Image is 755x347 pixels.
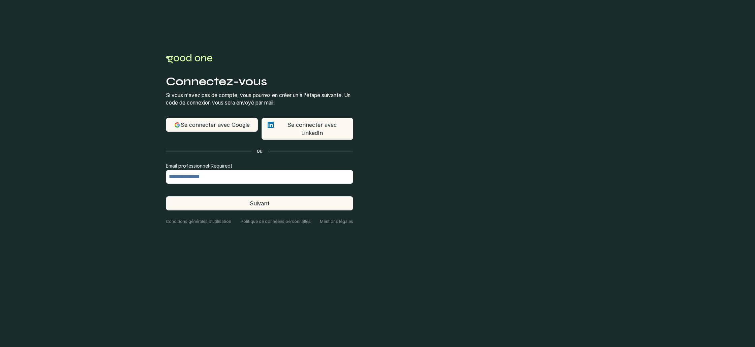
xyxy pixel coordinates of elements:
[320,219,353,225] a: Mentions légales
[166,92,353,115] p: Si vous n'avez pas de compte, vous pourrez en créer un à l'étape suivante. Un code de connexion v...
[174,121,250,128] span: Se connecter avec Google
[209,163,233,169] span: (Required)
[166,118,258,132] button: Se connecter avec Google
[166,196,353,210] button: Suivant
[262,118,354,140] button: Se connecter avec LinkedIn
[251,147,268,155] div: ou
[267,121,349,137] div: Se connecter avec LinkedIn
[250,200,270,207] span: Suivant
[166,219,231,225] a: Conditions générales d'utilisation
[166,74,353,89] h2: Connectez-vous
[241,219,311,225] a: Politique de donnéees personnelles
[166,163,209,169] span: Email professionnel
